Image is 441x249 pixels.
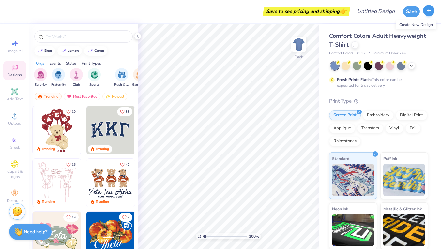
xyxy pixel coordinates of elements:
[3,169,26,179] span: Clipart & logos
[55,71,62,79] img: Fraternity Image
[329,110,361,120] div: Screen Print
[396,20,436,29] div: Create New Design
[81,159,129,207] img: d12a98c7-f0f7-4345-bf3a-b9f1b718b86e
[357,124,383,133] div: Transfers
[63,160,79,169] button: Like
[34,68,47,87] button: filter button
[33,106,81,154] img: 587403a7-0594-4a7f-b2bd-0ca67a3ff8dd
[42,147,55,152] div: Trending
[34,46,55,56] button: bear
[73,71,80,79] img: Club Image
[61,49,66,53] img: trend_line.gif
[84,46,107,56] button: camp
[114,68,129,87] button: filter button
[8,121,21,126] span: Upload
[117,160,132,169] button: Like
[82,60,101,66] div: Print Types
[7,198,23,203] span: Decorate
[134,106,183,154] img: edfb13fc-0e43-44eb-bea2-bf7fc0dd67f9
[72,216,76,219] span: 19
[132,68,147,87] div: filter for Game Day
[10,145,20,150] span: Greek
[102,93,127,100] div: Newest
[329,137,361,146] div: Rhinestones
[81,106,129,154] img: e74243e0-e378-47aa-a400-bc6bcb25063a
[117,107,132,116] button: Like
[132,82,147,87] span: Game Day
[329,97,428,105] div: Print Type
[105,94,111,99] img: Newest.gif
[86,159,135,207] img: a3be6b59-b000-4a72-aad0-0c575b892a6b
[332,164,374,196] img: Standard
[329,124,355,133] div: Applique
[37,71,44,79] img: Sorority Image
[51,82,66,87] span: Fraternity
[66,60,77,66] div: Styles
[332,155,349,162] span: Standard
[7,96,23,102] span: Add Text
[8,72,22,78] span: Designs
[128,216,129,219] span: 7
[45,33,129,40] input: Try "Alpha"
[383,164,425,196] img: Puff Ink
[91,71,98,79] img: Sports Image
[7,48,23,53] span: Image AI
[35,93,62,100] div: Trending
[88,49,93,53] img: trend_line.gif
[57,46,82,56] button: lemon
[51,68,66,87] button: filter button
[94,49,104,52] div: camp
[373,51,406,56] span: Minimum Order: 24 +
[396,110,427,120] div: Digital Print
[357,51,370,56] span: # C1717
[72,110,76,113] span: 10
[132,68,147,87] button: filter button
[36,60,44,66] div: Orgs
[119,213,132,222] button: Like
[96,199,109,204] div: Trending
[136,71,144,79] img: Game Day Image
[114,68,129,87] div: filter for Rush & Bid
[89,82,99,87] span: Sports
[352,5,400,18] input: Untitled Design
[96,147,109,152] div: Trending
[24,229,47,235] strong: Need help?
[67,94,72,99] img: most_fav.gif
[44,49,52,52] div: bear
[63,107,79,116] button: Like
[51,68,66,87] div: filter for Fraternity
[329,51,353,56] span: Comfort Colors
[332,214,374,246] img: Neon Ink
[249,233,259,239] span: 100 %
[363,110,394,120] div: Embroidery
[72,163,76,166] span: 15
[118,71,126,79] img: Rush & Bid Image
[383,205,422,212] span: Metallic & Glitter Ink
[42,199,55,204] div: Trending
[405,124,421,133] div: Foil
[340,7,347,15] span: 👉
[134,159,183,207] img: d12c9beb-9502-45c7-ae94-40b97fdd6040
[64,93,100,100] div: Most Favorited
[337,77,417,88] div: This color can be expedited for 5 day delivery.
[383,155,397,162] span: Puff Ink
[49,60,61,66] div: Events
[63,213,79,222] button: Like
[86,106,135,154] img: 3b9aba4f-e317-4aa7-a679-c95a879539bd
[292,38,305,51] img: Back
[38,94,43,99] img: trending.gif
[35,82,47,87] span: Sorority
[403,6,420,17] button: Save
[88,68,101,87] button: filter button
[295,54,303,60] div: Back
[337,77,372,82] strong: Fresh Prints Flash:
[70,68,83,87] button: filter button
[68,49,79,52] div: lemon
[38,49,43,53] img: trend_line.gif
[33,159,81,207] img: 83dda5b0-2158-48ca-832c-f6b4ef4c4536
[264,7,349,16] div: Save to see pricing and shipping
[329,32,426,49] span: Comfort Colors Adult Heavyweight T-Shirt
[383,214,425,246] img: Metallic & Glitter Ink
[114,82,129,87] span: Rush & Bid
[126,163,129,166] span: 40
